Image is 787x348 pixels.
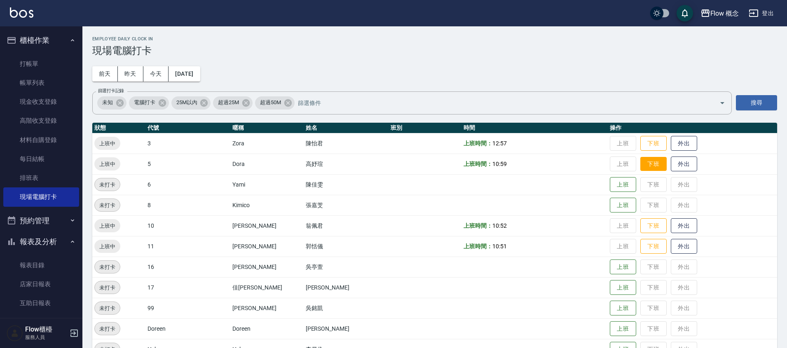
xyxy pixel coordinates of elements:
[492,161,507,167] span: 10:59
[95,283,120,292] span: 未打卡
[25,325,67,334] h5: Flow櫃檯
[671,239,697,254] button: 外出
[716,96,729,110] button: Open
[7,325,23,341] img: Person
[610,280,636,295] button: 上班
[296,96,705,110] input: 篩選條件
[3,187,79,206] a: 現場電腦打卡
[145,154,230,174] td: 5
[230,123,303,133] th: 暱稱
[92,36,777,42] h2: Employee Daily Clock In
[3,131,79,149] a: 材料自購登錄
[92,123,145,133] th: 狀態
[143,66,169,82] button: 今天
[145,236,230,257] td: 11
[640,218,667,234] button: 下班
[304,298,389,318] td: 吳銘凱
[464,140,492,147] b: 上班時間：
[129,98,160,107] span: 電腦打卡
[3,256,79,275] a: 報表目錄
[145,277,230,298] td: 17
[230,174,303,195] td: Yami
[230,277,303,298] td: 佳[PERSON_NAME]
[97,98,118,107] span: 未知
[464,161,492,167] b: 上班時間：
[671,136,697,151] button: 外出
[230,154,303,174] td: Dora
[95,263,120,271] span: 未打卡
[145,257,230,277] td: 16
[213,98,244,107] span: 超過25M
[94,242,120,251] span: 上班中
[461,123,608,133] th: 時間
[3,313,79,332] a: 互助點數明細
[3,275,79,294] a: 店家日報表
[230,133,303,154] td: Zora
[98,88,124,94] label: 篩選打卡記錄
[610,301,636,316] button: 上班
[169,66,200,82] button: [DATE]
[492,243,507,250] span: 10:51
[492,222,507,229] span: 10:52
[145,195,230,215] td: 8
[304,133,389,154] td: 陳怡君
[95,325,120,333] span: 未打卡
[255,96,295,110] div: 超過50M
[304,318,389,339] td: [PERSON_NAME]
[3,54,79,73] a: 打帳單
[171,98,202,107] span: 25M以內
[95,180,120,189] span: 未打卡
[610,321,636,336] button: 上班
[3,168,79,187] a: 排班表
[94,222,120,230] span: 上班中
[304,123,389,133] th: 姓名
[3,111,79,130] a: 高階收支登錄
[145,298,230,318] td: 99
[10,7,33,18] img: Logo
[94,160,120,168] span: 上班中
[92,45,777,56] h3: 現場電腦打卡
[304,257,389,277] td: 吳亭萱
[492,140,507,147] span: 12:57
[95,201,120,210] span: 未打卡
[640,157,667,171] button: 下班
[464,243,492,250] b: 上班時間：
[3,294,79,313] a: 互助日報表
[97,96,126,110] div: 未知
[671,218,697,234] button: 外出
[230,195,303,215] td: Kimico
[3,231,79,252] button: 報表及分析
[3,210,79,231] button: 預約管理
[129,96,169,110] div: 電腦打卡
[145,318,230,339] td: Doreen
[608,123,777,133] th: 操作
[304,236,389,257] td: 郭恬儀
[230,318,303,339] td: Doreen
[3,30,79,51] button: 櫃檯作業
[145,133,230,154] td: 3
[745,6,777,21] button: 登出
[230,257,303,277] td: [PERSON_NAME]
[145,174,230,195] td: 6
[677,5,693,21] button: save
[304,215,389,236] td: 翁佩君
[230,215,303,236] td: [PERSON_NAME]
[94,139,120,148] span: 上班中
[3,149,79,168] a: 每日結帳
[610,177,636,192] button: 上班
[640,239,667,254] button: 下班
[95,304,120,313] span: 未打卡
[3,73,79,92] a: 帳單列表
[230,298,303,318] td: [PERSON_NAME]
[697,5,742,22] button: Flow 概念
[671,156,697,172] button: 外出
[464,222,492,229] b: 上班時間：
[304,277,389,298] td: [PERSON_NAME]
[145,215,230,236] td: 10
[25,334,67,341] p: 服務人員
[610,198,636,213] button: 上班
[171,96,211,110] div: 25M以內
[304,154,389,174] td: 高妤瑄
[610,259,636,275] button: 上班
[118,66,143,82] button: 昨天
